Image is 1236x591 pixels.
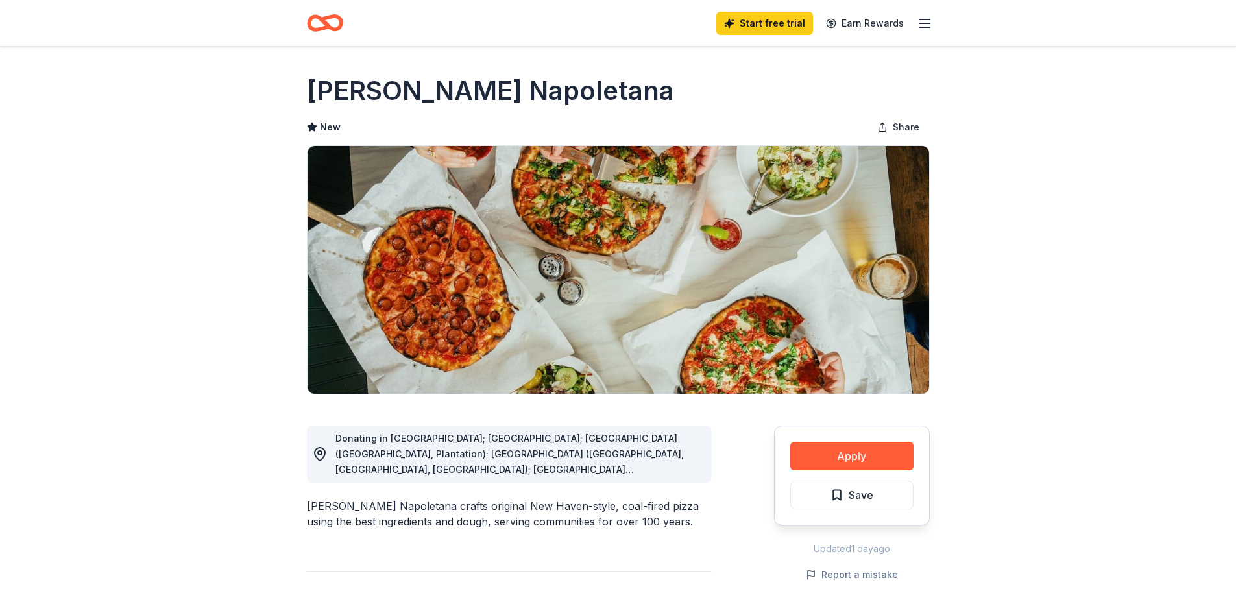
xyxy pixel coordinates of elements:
[774,541,930,557] div: Updated 1 day ago
[849,487,873,503] span: Save
[307,8,343,38] a: Home
[790,481,914,509] button: Save
[307,73,674,109] h1: [PERSON_NAME] Napoletana
[308,146,929,394] img: Image for Frank Pepe Pizzeria Napoletana
[335,433,684,522] span: Donating in [GEOGRAPHIC_DATA]; [GEOGRAPHIC_DATA]; [GEOGRAPHIC_DATA] ([GEOGRAPHIC_DATA], Plantatio...
[307,498,712,529] div: [PERSON_NAME] Napoletana crafts original New Haven-style, coal-fired pizza using the best ingredi...
[790,442,914,470] button: Apply
[806,567,898,583] button: Report a mistake
[893,119,919,135] span: Share
[716,12,813,35] a: Start free trial
[867,114,930,140] button: Share
[320,119,341,135] span: New
[818,12,912,35] a: Earn Rewards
